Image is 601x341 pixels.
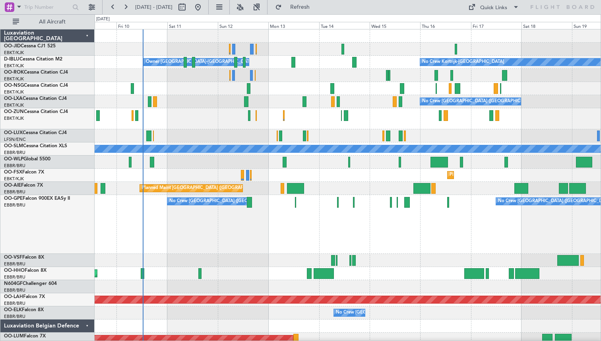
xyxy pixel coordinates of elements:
[4,44,56,49] a: OO-JIDCessna CJ1 525
[4,70,24,75] span: OO-ROK
[336,307,469,319] div: No Crew [GEOGRAPHIC_DATA] ([GEOGRAPHIC_DATA] National)
[283,4,317,10] span: Refresh
[4,89,24,95] a: EBKT/KJK
[268,22,319,29] div: Mon 13
[4,268,47,273] a: OO-HHOFalcon 8X
[135,4,173,11] span: [DATE] - [DATE]
[420,22,471,29] div: Thu 16
[471,22,522,29] div: Fri 17
[4,163,25,169] a: EBBR/BRU
[21,19,84,25] span: All Aircraft
[4,334,46,339] a: OO-LUMFalcon 7X
[4,202,25,208] a: EBBR/BRU
[4,102,24,108] a: EBKT/KJK
[142,182,267,194] div: Planned Maint [GEOGRAPHIC_DATA] ([GEOGRAPHIC_DATA])
[4,274,25,280] a: EBBR/BRU
[4,255,44,260] a: OO-VSFFalcon 8X
[4,150,25,156] a: EBBR/BRU
[4,281,23,286] span: N604GF
[4,294,45,299] a: OO-LAHFalcon 7X
[4,196,23,201] span: OO-GPE
[4,170,22,175] span: OO-FSX
[167,22,218,29] div: Sat 11
[4,70,68,75] a: OO-ROKCessna Citation CJ4
[96,16,110,23] div: [DATE]
[4,136,26,142] a: LFSN/ENC
[4,287,25,293] a: EBBR/BRU
[522,22,572,29] div: Sat 18
[4,109,24,114] span: OO-ZUN
[116,22,167,29] div: Fri 10
[4,268,25,273] span: OO-HHO
[4,50,24,56] a: EBKT/KJK
[4,308,22,312] span: OO-ELK
[271,1,319,14] button: Refresh
[4,196,70,201] a: OO-GPEFalcon 900EX EASy II
[4,96,67,101] a: OO-LXACessna Citation CJ4
[4,294,23,299] span: OO-LAH
[422,95,555,107] div: No Crew [GEOGRAPHIC_DATA] ([GEOGRAPHIC_DATA] National)
[4,334,24,339] span: OO-LUM
[4,131,67,135] a: OO-LUXCessna Citation CJ4
[4,57,19,62] span: D-IBLU
[4,261,25,267] a: EBBR/BRU
[4,170,44,175] a: OO-FSXFalcon 7X
[218,22,268,29] div: Sun 12
[4,57,62,62] a: D-IBLUCessna Citation M2
[480,4,507,12] div: Quick Links
[450,169,542,181] div: Planned Maint Kortrijk-[GEOGRAPHIC_DATA]
[4,183,43,188] a: OO-AIEFalcon 7X
[4,183,21,188] span: OO-AIE
[319,22,370,29] div: Tue 14
[24,1,70,13] input: Trip Number
[422,56,504,68] div: No Crew Kortrijk-[GEOGRAPHIC_DATA]
[464,1,523,14] button: Quick Links
[169,195,302,207] div: No Crew [GEOGRAPHIC_DATA] ([GEOGRAPHIC_DATA] National)
[4,281,57,286] a: N604GFChallenger 604
[4,144,23,148] span: OO-SLM
[4,157,50,162] a: OO-WLPGlobal 5500
[4,255,22,260] span: OO-VSF
[4,300,25,306] a: EBBR/BRU
[4,144,67,148] a: OO-SLMCessna Citation XLS
[146,56,253,68] div: Owner [GEOGRAPHIC_DATA]-[GEOGRAPHIC_DATA]
[4,96,23,101] span: OO-LXA
[4,109,68,114] a: OO-ZUNCessna Citation CJ4
[4,76,24,82] a: EBKT/KJK
[4,308,44,312] a: OO-ELKFalcon 8X
[9,16,86,28] button: All Aircraft
[4,115,24,121] a: EBKT/KJK
[4,314,25,320] a: EBBR/BRU
[4,63,24,69] a: EBKT/KJK
[4,83,68,88] a: OO-NSGCessna Citation CJ4
[4,44,21,49] span: OO-JID
[4,189,25,195] a: EBBR/BRU
[370,22,420,29] div: Wed 15
[4,131,23,135] span: OO-LUX
[4,157,23,162] span: OO-WLP
[4,83,24,88] span: OO-NSG
[4,176,24,182] a: EBKT/KJK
